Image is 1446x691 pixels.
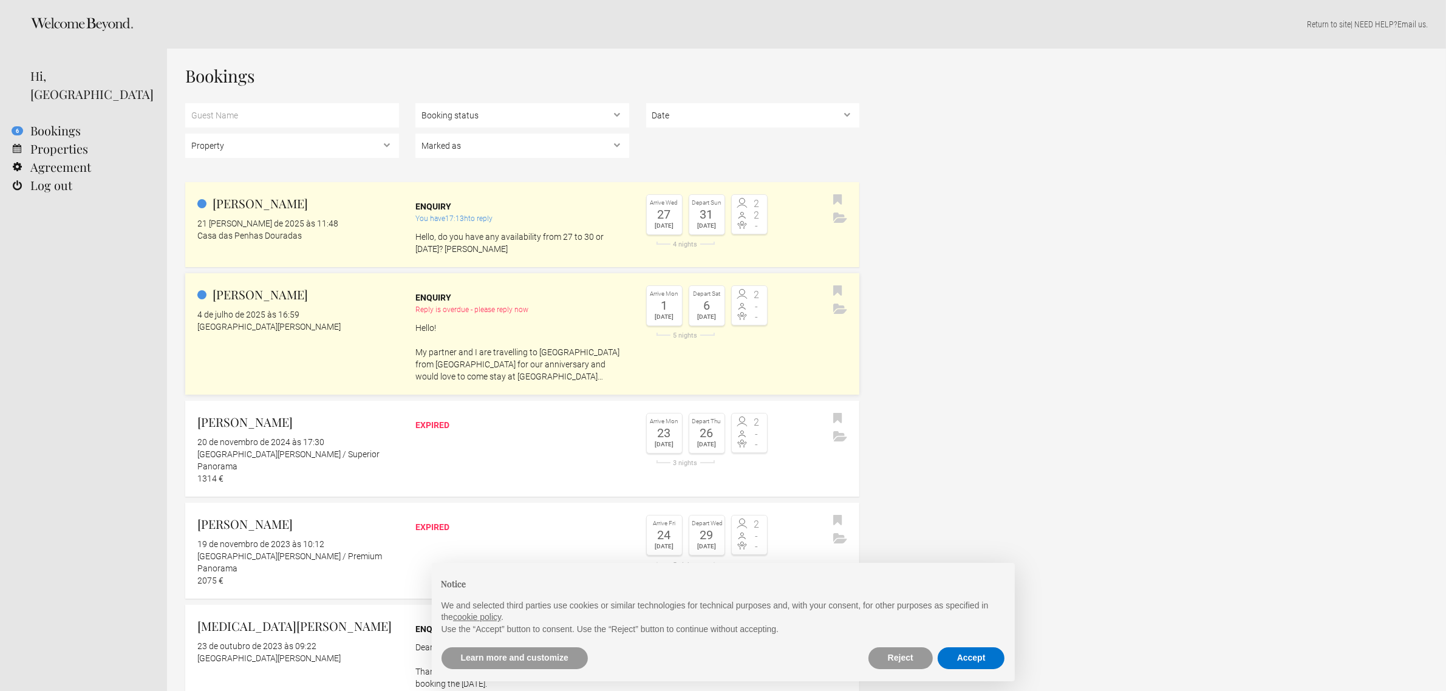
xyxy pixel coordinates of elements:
[185,273,859,395] a: [PERSON_NAME] 4 de julho de 2025 às 16:59 [GEOGRAPHIC_DATA][PERSON_NAME] Enquiry Reply is overdue...
[197,576,223,585] flynt-currency: 2075 €
[185,182,859,267] a: [PERSON_NAME] 21 [PERSON_NAME] de 2025 às 11:48 Casa das Penhas Douradas Enquiry You have17:13hto...
[185,503,859,599] a: [PERSON_NAME] 19 de novembro de 2023 às 10:12 [GEOGRAPHIC_DATA][PERSON_NAME] / Premium Panorama 2...
[415,103,629,128] select: , ,
[415,134,629,158] select: , , ,
[749,302,764,311] span: -
[650,299,679,311] div: 1
[830,282,845,301] button: Bookmark
[749,221,764,231] span: -
[692,289,721,299] div: Depart Sat
[830,209,850,228] button: Archive
[692,529,721,541] div: 29
[692,299,721,311] div: 6
[445,214,468,223] flynt-countdown: 17:13h
[442,624,1005,636] p: Use the “Accept” button to consent. Use the “Reject” button to continue without accepting.
[749,418,764,427] span: 2
[830,512,845,530] button: Bookmark
[185,401,859,497] a: [PERSON_NAME] 20 de novembro de 2024 às 17:30 [GEOGRAPHIC_DATA][PERSON_NAME] / Superior Panorama ...
[650,427,679,439] div: 23
[749,199,764,209] span: 2
[749,290,764,300] span: 2
[197,219,338,228] flynt-date-display: 21 [PERSON_NAME] de 2025 às 11:48
[646,332,725,339] div: 5 nights
[185,67,859,85] h1: Bookings
[1307,19,1351,29] a: Return to site
[650,529,679,541] div: 24
[197,230,399,242] div: Casa das Penhas Douradas
[197,285,399,304] h2: [PERSON_NAME]
[185,103,399,128] input: Guest Name
[197,617,399,635] h2: [MEDICAL_DATA][PERSON_NAME]
[197,550,399,574] div: [GEOGRAPHIC_DATA][PERSON_NAME] / Premium Panorama
[692,541,721,552] div: [DATE]
[646,103,860,128] select: ,
[453,612,501,622] a: cookie policy - link opens in a new tab
[197,413,399,431] h2: [PERSON_NAME]
[692,208,721,220] div: 31
[692,427,721,439] div: 26
[197,448,399,472] div: [GEOGRAPHIC_DATA][PERSON_NAME] / Superior Panorama
[415,213,629,225] div: You have to reply
[415,521,629,533] div: expired
[692,417,721,427] div: Depart Thu
[830,191,845,209] button: Bookmark
[415,291,629,304] div: Enquiry
[830,530,850,548] button: Archive
[197,539,324,549] flynt-date-display: 19 de novembro de 2023 às 10:12
[442,647,588,669] button: Learn more and customize
[868,647,933,669] button: Reject
[749,429,764,439] span: -
[938,647,1005,669] button: Accept
[646,241,725,248] div: 4 nights
[830,428,850,446] button: Archive
[30,67,149,103] div: Hi, [GEOGRAPHIC_DATA]
[415,623,629,635] div: Enquiry
[749,531,764,541] span: -
[650,519,679,529] div: Arrive Fri
[692,311,721,322] div: [DATE]
[415,322,629,383] p: Hello! My partner and I are travelling to [GEOGRAPHIC_DATA] from [GEOGRAPHIC_DATA] for our annive...
[692,198,721,208] div: Depart Sun
[197,641,316,651] flynt-date-display: 23 de outubro de 2023 às 09:22
[749,440,764,449] span: -
[830,410,845,428] button: Bookmark
[1397,19,1426,29] a: Email us
[185,18,1428,30] p: | NEED HELP? .
[692,519,721,529] div: Depart Wed
[650,289,679,299] div: Arrive Mon
[646,460,725,466] div: 3 nights
[650,417,679,427] div: Arrive Mon
[12,126,23,135] flynt-notification-badge: 6
[197,515,399,533] h2: [PERSON_NAME]
[749,520,764,529] span: 2
[650,439,679,450] div: [DATE]
[650,220,679,231] div: [DATE]
[442,577,1005,590] h2: Notice
[692,439,721,450] div: [DATE]
[415,304,629,316] div: Reply is overdue - please reply now
[415,231,629,255] p: Hello, do you have any availability from 27 to 30 or [DATE]? [PERSON_NAME]
[197,437,324,447] flynt-date-display: 20 de novembro de 2024 às 17:30
[442,600,1005,624] p: We and selected third parties use cookies or similar technologies for technical purposes and, wit...
[692,220,721,231] div: [DATE]
[650,198,679,208] div: Arrive Wed
[197,321,399,333] div: [GEOGRAPHIC_DATA][PERSON_NAME]
[197,652,399,664] div: [GEOGRAPHIC_DATA][PERSON_NAME]
[830,301,850,319] button: Archive
[197,310,299,319] flynt-date-display: 4 de julho de 2025 às 16:59
[415,419,629,431] div: expired
[185,134,399,158] select: ,
[197,474,223,483] flynt-currency: 1314 €
[415,200,629,213] div: Enquiry
[197,194,399,213] h2: [PERSON_NAME]
[749,211,764,220] span: 2
[749,542,764,551] span: -
[749,312,764,322] span: -
[650,541,679,552] div: [DATE]
[650,208,679,220] div: 27
[650,311,679,322] div: [DATE]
